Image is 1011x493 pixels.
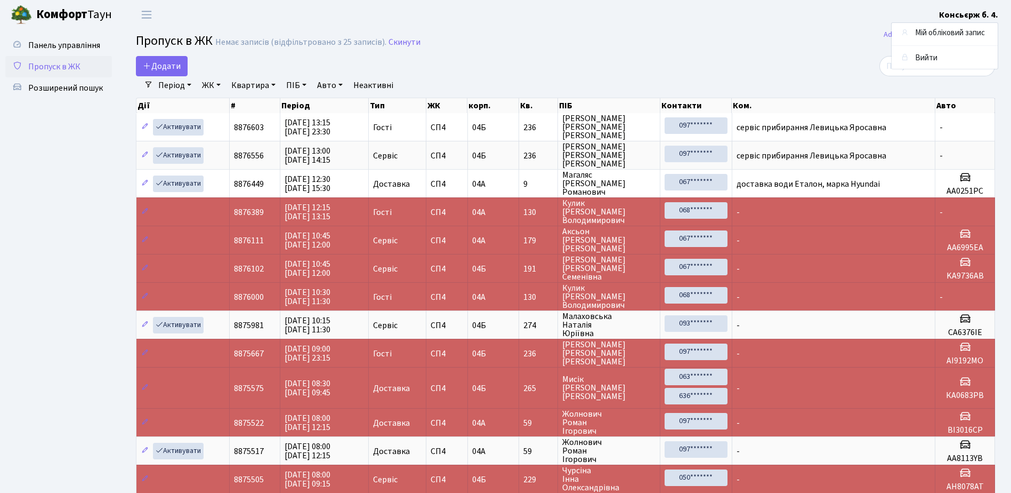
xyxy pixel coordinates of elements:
span: Розширений пошук [28,82,103,94]
span: доставка води Еталон, марка Hyundai [737,178,880,190]
span: 04А [472,417,486,429]
span: Гості [373,293,392,301]
span: 04Б [472,348,486,360]
span: 8876000 [234,291,264,303]
a: Неактивні [349,76,398,94]
a: ЖК [198,76,225,94]
a: Авто [313,76,347,94]
span: - [940,150,943,162]
span: - [737,235,740,246]
span: 04А [472,291,486,303]
span: 04Б [472,383,486,394]
span: 8875505 [234,474,264,486]
span: СП4 [431,152,463,160]
span: СП4 [431,236,463,245]
span: - [940,122,943,133]
span: [DATE] 12:15 [DATE] 13:15 [285,202,330,222]
span: Жолнович Роман Ігорович [562,438,656,464]
span: 04Б [472,320,486,331]
span: 8876111 [234,235,264,246]
a: Додати [136,56,188,76]
span: [DATE] 08:30 [DATE] 09:45 [285,378,330,399]
span: СП4 [431,123,463,132]
a: Пропуск в ЖК [5,56,112,77]
span: 191 [523,265,554,273]
span: Чурсіна Інна Олександрівна [562,466,656,492]
span: Доставка [373,384,410,393]
span: СП4 [431,265,463,273]
span: СП4 [431,419,463,427]
span: 04Б [472,122,486,133]
span: Мисік [PERSON_NAME] [PERSON_NAME] [562,375,656,401]
span: 8875522 [234,417,264,429]
span: сервіс прибирання Левицька Яросавна [737,150,886,162]
th: Авто [935,98,995,113]
span: Магаляс [PERSON_NAME] Романович [562,171,656,196]
th: Тип [369,98,426,113]
a: Панель управління [5,35,112,56]
span: 8875667 [234,348,264,360]
span: [DATE] 08:00 [DATE] 12:15 [285,441,330,462]
span: Кулик [PERSON_NAME] Володимирович [562,284,656,309]
span: [PERSON_NAME] [PERSON_NAME] [PERSON_NAME] [562,340,656,366]
span: СП4 [431,321,463,330]
span: [DATE] 10:45 [DATE] 12:00 [285,230,330,251]
img: logo.png [11,4,32,26]
a: Квартира [227,76,280,94]
span: - [737,263,740,275]
th: Дії [136,98,230,113]
span: [DATE] 10:30 [DATE] 11:30 [285,287,330,307]
button: Переключити навігацію [133,6,160,23]
th: Кв. [519,98,559,113]
span: 59 [523,419,554,427]
span: Гості [373,208,392,217]
span: 179 [523,236,554,245]
span: 229 [523,475,554,484]
h5: ВІ3016СР [940,425,990,435]
a: Мій обліковий запис [892,25,998,42]
span: Панель управління [28,39,100,51]
a: Консьєрж б. 4. [939,9,998,21]
span: 04Б [472,150,486,162]
h5: КА0683РВ [940,391,990,401]
span: 236 [523,123,554,132]
a: Активувати [153,119,204,136]
span: Сервіс [373,321,398,330]
span: СП4 [431,293,463,301]
h5: АІ9192МО [940,356,990,366]
span: Сервіс [373,475,398,484]
span: Доставка [373,419,410,427]
span: [PERSON_NAME] [PERSON_NAME] [PERSON_NAME] [562,142,656,168]
span: СП4 [431,349,463,358]
span: Пропуск в ЖК [136,31,213,50]
span: Аксьон [PERSON_NAME] [PERSON_NAME] [562,227,656,253]
span: [DATE] 10:15 [DATE] 11:30 [285,315,330,336]
span: Гості [373,123,392,132]
a: Активувати [153,176,204,192]
span: [DATE] 13:15 [DATE] 23:30 [285,117,330,138]
span: [DATE] 10:45 [DATE] 12:00 [285,258,330,279]
span: Доставка [373,180,410,188]
span: - [737,348,740,360]
span: сервіс прибирання Левицька Яросавна [737,122,886,133]
span: 04А [472,235,486,246]
span: - [737,383,740,394]
span: СП4 [431,384,463,393]
span: 265 [523,384,554,393]
span: [PERSON_NAME] [PERSON_NAME] [PERSON_NAME] [562,114,656,140]
span: Гості [373,349,392,358]
span: Кулик [PERSON_NAME] Володимирович [562,199,656,225]
th: # [230,98,280,113]
span: 8876389 [234,206,264,218]
span: 59 [523,447,554,456]
h5: АА6995ЕА [940,243,990,253]
h5: KA9736AB [940,271,990,281]
span: - [737,474,740,486]
span: 9 [523,180,554,188]
a: Активувати [153,443,204,459]
span: 236 [523,152,554,160]
span: 130 [523,293,554,301]
a: Вийти [892,50,998,67]
span: 274 [523,321,554,330]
